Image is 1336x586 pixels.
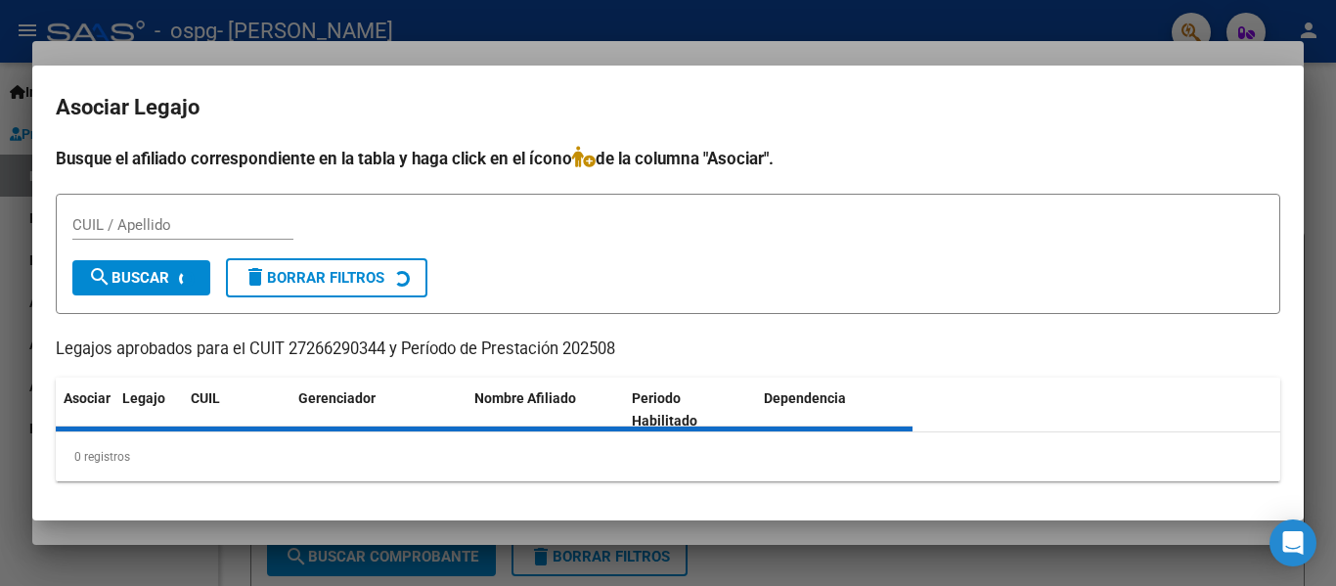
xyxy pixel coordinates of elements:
datatable-header-cell: Legajo [114,378,183,442]
datatable-header-cell: Gerenciador [290,378,467,442]
mat-icon: delete [244,265,267,289]
button: Buscar [72,260,210,295]
button: Borrar Filtros [226,258,427,297]
span: Legajo [122,390,165,406]
h4: Busque el afiliado correspondiente en la tabla y haga click en el ícono de la columna "Asociar". [56,146,1280,171]
datatable-header-cell: Periodo Habilitado [624,378,756,442]
span: Gerenciador [298,390,376,406]
span: Dependencia [764,390,846,406]
datatable-header-cell: Asociar [56,378,114,442]
span: CUIL [191,390,220,406]
div: Open Intercom Messenger [1269,519,1316,566]
datatable-header-cell: Nombre Afiliado [467,378,624,442]
div: 0 registros [56,432,1280,481]
span: Asociar [64,390,111,406]
datatable-header-cell: Dependencia [756,378,913,442]
mat-icon: search [88,265,111,289]
span: Nombre Afiliado [474,390,576,406]
span: Borrar Filtros [244,269,384,287]
span: Periodo Habilitado [632,390,697,428]
span: Buscar [88,269,169,287]
p: Legajos aprobados para el CUIT 27266290344 y Período de Prestación 202508 [56,338,1280,362]
datatable-header-cell: CUIL [183,378,290,442]
h2: Asociar Legajo [56,89,1280,126]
